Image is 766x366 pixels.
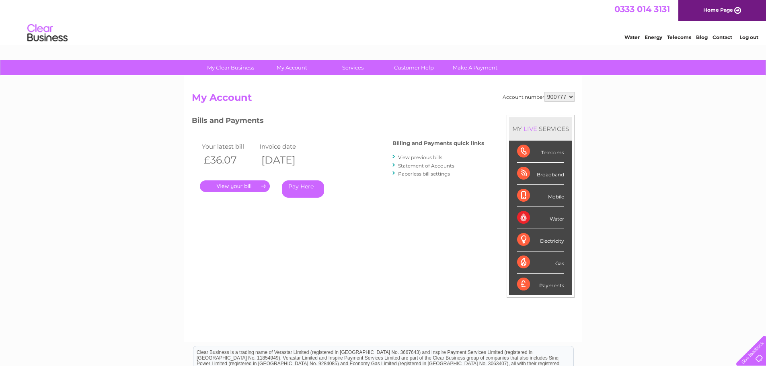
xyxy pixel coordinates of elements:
[257,141,315,152] td: Invoice date
[517,229,564,251] div: Electricity
[624,34,640,40] a: Water
[713,34,732,40] a: Contact
[392,140,484,146] h4: Billing and Payments quick links
[517,163,564,185] div: Broadband
[259,60,325,75] a: My Account
[192,115,484,129] h3: Bills and Payments
[320,60,386,75] a: Services
[200,152,258,168] th: £36.07
[200,141,258,152] td: Your latest bill
[517,141,564,163] div: Telecoms
[398,171,450,177] a: Paperless bill settings
[398,163,454,169] a: Statement of Accounts
[517,274,564,295] div: Payments
[27,21,68,45] img: logo.png
[509,117,572,140] div: MY SERVICES
[257,152,315,168] th: [DATE]
[398,154,442,160] a: View previous bills
[645,34,662,40] a: Energy
[522,125,539,133] div: LIVE
[517,251,564,274] div: Gas
[696,34,708,40] a: Blog
[739,34,758,40] a: Log out
[381,60,447,75] a: Customer Help
[503,92,575,102] div: Account number
[614,4,670,14] a: 0333 014 3131
[193,4,573,39] div: Clear Business is a trading name of Verastar Limited (registered in [GEOGRAPHIC_DATA] No. 3667643...
[192,92,575,107] h2: My Account
[282,180,324,198] a: Pay Here
[517,185,564,207] div: Mobile
[200,180,270,192] a: .
[517,207,564,229] div: Water
[667,34,691,40] a: Telecoms
[197,60,264,75] a: My Clear Business
[442,60,508,75] a: Make A Payment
